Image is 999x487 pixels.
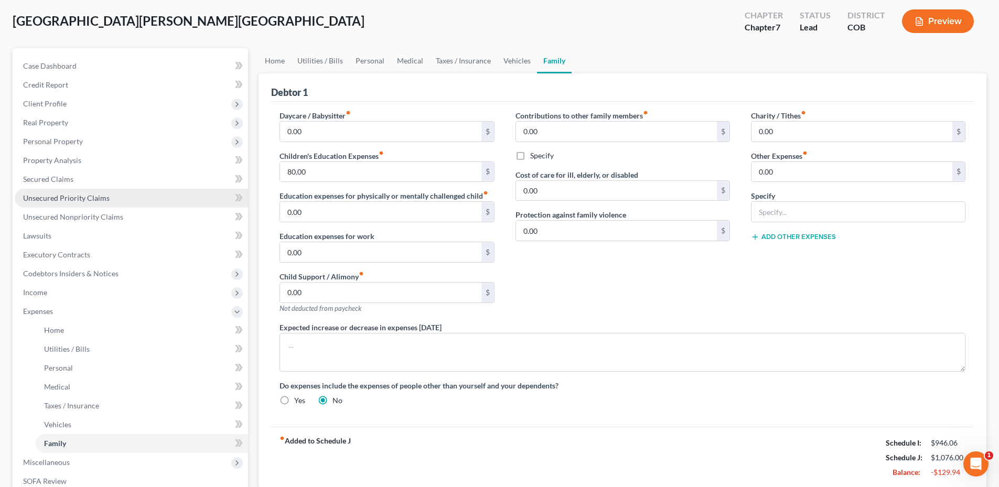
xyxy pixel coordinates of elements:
[931,452,965,463] div: $1,076.00
[886,438,921,447] strong: Schedule I:
[515,169,638,180] label: Cost of care for ill, elderly, or disabled
[15,75,248,94] a: Credit Report
[751,233,836,241] button: Add Other Expenses
[952,162,965,182] div: $
[291,48,349,73] a: Utilities / Bills
[280,242,481,262] input: --
[516,122,717,142] input: --
[280,322,442,333] label: Expected increase or decrease in expenses [DATE]
[23,269,119,278] span: Codebtors Insiders & Notices
[745,9,783,21] div: Chapter
[44,326,64,334] span: Home
[751,162,952,182] input: --
[643,110,648,115] i: fiber_manual_record
[44,363,73,372] span: Personal
[481,202,494,222] div: $
[515,110,648,121] label: Contributions to other family members
[280,231,374,242] label: Education expenses for work
[280,150,384,161] label: Children's Education Expenses
[516,181,717,201] input: --
[36,359,248,377] a: Personal
[751,122,952,142] input: --
[280,380,965,391] label: Do expenses include the expenses of people other than yourself and your dependents?
[23,307,53,316] span: Expenses
[847,21,885,34] div: COB
[717,221,729,241] div: $
[23,80,68,89] span: Credit Report
[745,21,783,34] div: Chapter
[751,202,965,222] input: Specify...
[36,415,248,434] a: Vehicles
[537,48,572,73] a: Family
[379,150,384,156] i: fiber_manual_record
[44,344,90,353] span: Utilities / Bills
[23,137,83,146] span: Personal Property
[44,439,66,448] span: Family
[36,434,248,453] a: Family
[847,9,885,21] div: District
[15,170,248,189] a: Secured Claims
[23,458,70,467] span: Miscellaneous
[280,162,481,182] input: --
[280,436,285,441] i: fiber_manual_record
[23,250,90,259] span: Executory Contracts
[15,57,248,75] a: Case Dashboard
[15,226,248,245] a: Lawsuits
[36,340,248,359] a: Utilities / Bills
[15,245,248,264] a: Executory Contracts
[280,304,361,312] span: Not deducted from paycheck
[801,110,806,115] i: fiber_manual_record
[259,48,291,73] a: Home
[985,451,993,460] span: 1
[931,438,965,448] div: $946.06
[280,271,364,282] label: Child Support / Alimony
[36,396,248,415] a: Taxes / Insurance
[23,156,81,165] span: Property Analysis
[280,190,488,201] label: Education expenses for physically or mentally challenged child
[23,175,73,183] span: Secured Claims
[280,202,481,222] input: --
[481,122,494,142] div: $
[349,48,391,73] a: Personal
[902,9,974,33] button: Preview
[23,118,68,127] span: Real Property
[23,477,67,485] span: SOFA Review
[515,209,626,220] label: Protection against family violence
[963,451,989,477] iframe: Intercom live chat
[346,110,351,115] i: fiber_manual_record
[23,61,77,70] span: Case Dashboard
[800,21,831,34] div: Lead
[15,189,248,208] a: Unsecured Priority Claims
[751,190,775,201] label: Specify
[751,150,808,161] label: Other Expenses
[23,212,123,221] span: Unsecured Nonpriority Claims
[15,151,248,170] a: Property Analysis
[483,190,488,196] i: fiber_manual_record
[802,150,808,156] i: fiber_manual_record
[280,110,351,121] label: Daycare / Babysitter
[530,150,554,161] label: Specify
[280,122,481,142] input: --
[23,288,47,297] span: Income
[15,208,248,226] a: Unsecured Nonpriority Claims
[481,242,494,262] div: $
[391,48,429,73] a: Medical
[516,221,717,241] input: --
[36,321,248,340] a: Home
[893,468,920,477] strong: Balance:
[44,382,70,391] span: Medical
[280,283,481,302] input: --
[776,22,780,32] span: 7
[497,48,537,73] a: Vehicles
[44,401,99,410] span: Taxes / Insurance
[13,13,364,28] span: [GEOGRAPHIC_DATA][PERSON_NAME][GEOGRAPHIC_DATA]
[271,86,308,99] div: Debtor 1
[717,122,729,142] div: $
[332,395,342,406] label: No
[481,283,494,302] div: $
[23,231,51,240] span: Lawsuits
[23,193,110,202] span: Unsecured Priority Claims
[36,377,248,396] a: Medical
[23,99,67,108] span: Client Profile
[800,9,831,21] div: Status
